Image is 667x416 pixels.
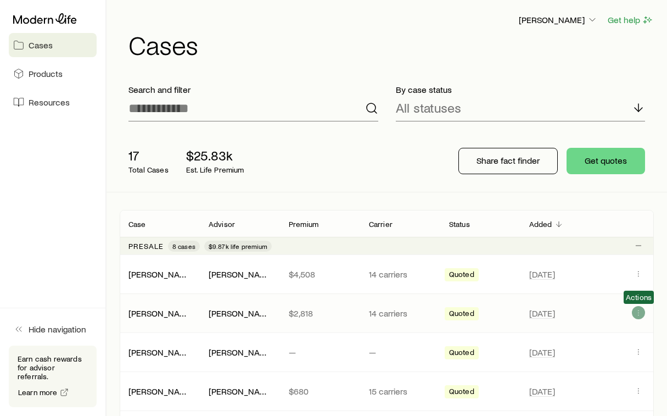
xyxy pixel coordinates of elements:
a: [PERSON_NAME] [128,386,194,396]
p: — [369,347,431,358]
div: [PERSON_NAME] [128,308,191,319]
span: Quoted [449,309,474,320]
span: Cases [29,40,53,51]
div: [PERSON_NAME] [209,269,271,280]
div: [PERSON_NAME] [209,347,271,358]
span: Quoted [449,348,474,359]
a: [PERSON_NAME] [128,269,194,279]
p: Presale [128,242,164,251]
p: $2,818 [289,308,351,319]
button: Share fact finder [458,148,558,174]
a: Products [9,62,97,86]
p: Premium [289,220,318,229]
p: 15 carriers [369,386,431,397]
p: Share fact finder [477,155,540,166]
button: Hide navigation [9,317,97,341]
p: Earn cash rewards for advisor referrals. [18,354,88,381]
h1: Cases [128,31,654,58]
a: Cases [9,33,97,57]
div: [PERSON_NAME] [128,347,191,358]
button: Get quotes [567,148,645,174]
p: Added [529,220,552,229]
span: 8 cases [172,242,195,251]
span: Learn more [18,389,58,396]
p: $25.83k [186,148,244,163]
p: [PERSON_NAME] [519,14,598,25]
a: [PERSON_NAME] [128,308,194,318]
p: Carrier [369,220,393,229]
div: [PERSON_NAME] [128,269,191,280]
span: Quoted [449,270,474,281]
p: $4,508 [289,269,351,280]
p: 14 carriers [369,308,431,319]
p: By case status [396,84,646,95]
span: $9.87k life premium [209,242,267,251]
span: [DATE] [529,386,555,397]
span: [DATE] [529,308,555,319]
p: Case [128,220,146,229]
p: Search and filter [128,84,378,95]
p: $680 [289,386,351,397]
p: Est. Life Premium [186,165,244,174]
span: Actions [626,293,652,302]
span: [DATE] [529,347,555,358]
span: Hide navigation [29,324,86,335]
p: All statuses [396,100,461,115]
a: Resources [9,90,97,114]
button: [PERSON_NAME] [518,14,598,27]
span: Products [29,68,63,79]
div: Earn cash rewards for advisor referrals.Learn more [9,346,97,407]
span: Resources [29,97,70,108]
span: Quoted [449,387,474,398]
button: Get help [607,14,654,26]
p: 17 [128,148,169,163]
div: [PERSON_NAME] [128,386,191,397]
p: Total Cases [128,165,169,174]
p: 14 carriers [369,269,431,280]
p: Status [449,220,470,229]
p: Advisor [209,220,235,229]
a: [PERSON_NAME] [128,347,194,357]
span: [DATE] [529,269,555,280]
div: [PERSON_NAME] [209,308,271,319]
p: — [289,347,351,358]
div: [PERSON_NAME] [209,386,271,397]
